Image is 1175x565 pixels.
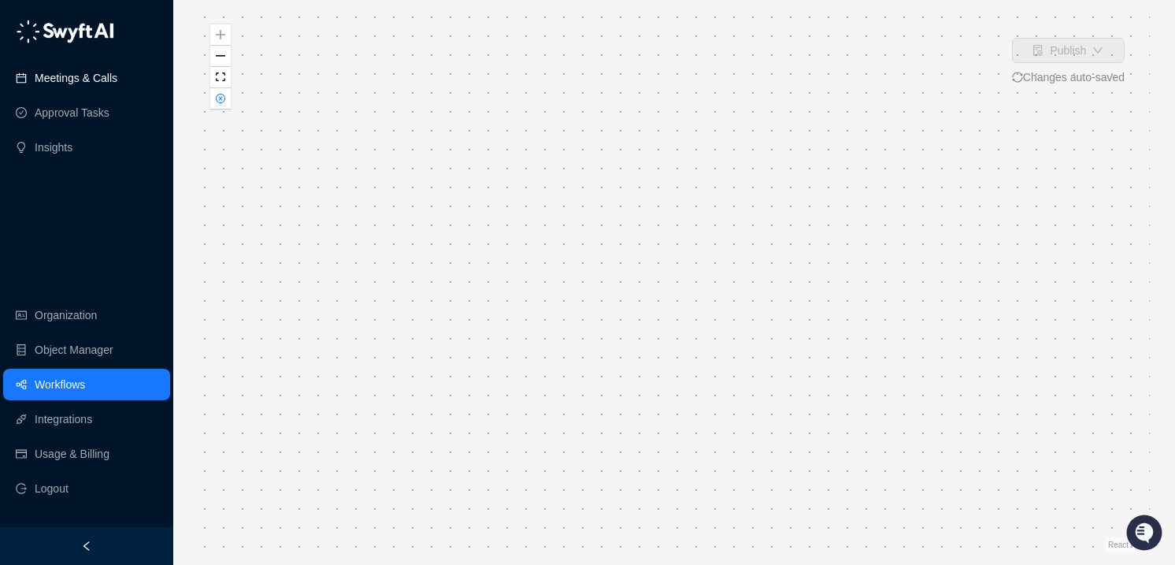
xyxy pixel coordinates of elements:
[9,214,65,243] a: 📚Docs
[35,299,97,331] a: Organization
[268,147,287,166] button: Start new chat
[35,403,92,435] a: Integrations
[35,62,117,94] a: Meetings & Calls
[210,46,231,67] button: zoom out
[16,222,28,235] div: 📚
[16,88,287,113] h2: How can we help?
[210,67,231,88] button: fit view
[35,97,109,128] a: Approval Tasks
[35,473,69,504] span: Logout
[35,132,72,163] a: Insights
[111,258,191,271] a: Powered byPylon
[16,143,44,171] img: 5124521997842_fc6d7dfcefe973c2e489_88.png
[16,483,27,494] span: logout
[35,438,109,470] a: Usage & Billing
[210,88,231,110] button: close-circle
[71,222,83,235] div: 📶
[35,334,113,366] a: Object Manager
[54,143,258,158] div: Start new chat
[65,214,128,243] a: 📶Status
[1125,513,1167,556] iframe: Open customer support
[1012,72,1023,83] span: sync
[87,221,121,236] span: Status
[35,369,85,400] a: Workflows
[1012,38,1125,63] button: Publish
[1108,541,1147,549] a: React Flow attribution
[32,221,58,236] span: Docs
[1012,69,1125,86] span: Changes auto-saved
[216,94,225,103] span: close-circle
[81,541,92,552] span: left
[16,16,47,47] img: Swyft AI
[16,20,114,43] img: logo-05li4sbe.png
[157,259,191,271] span: Pylon
[54,158,199,171] div: We're available if you need us!
[16,63,287,88] p: Welcome 👋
